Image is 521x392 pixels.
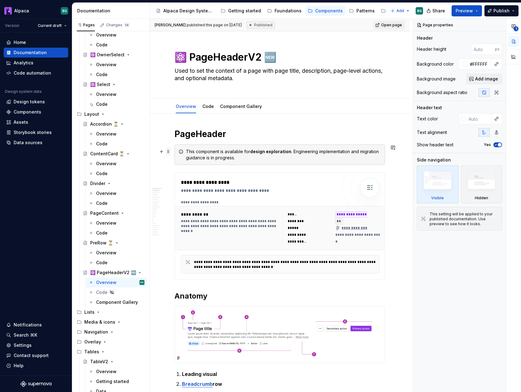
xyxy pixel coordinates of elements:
[80,208,147,218] a: PageContent
[96,250,117,256] div: Overview
[96,91,117,97] div: Overview
[417,35,433,41] div: Header
[80,179,147,188] a: Divider
[475,76,498,82] span: Add image
[86,70,147,80] a: Code
[247,21,275,29] div: Published
[218,6,263,16] a: Getting started
[423,5,449,16] button: Share
[96,71,108,78] div: Code
[153,5,387,17] div: Page tree
[467,58,491,70] input: Auto
[86,367,147,377] a: Overview
[80,238,147,248] a: PreRow ⏳
[14,109,41,115] div: Components
[96,368,117,375] div: Overview
[74,337,147,347] div: Overlay
[218,100,264,113] div: Component Gallery
[381,23,402,28] span: Open page
[14,129,52,136] div: Storybook stories
[140,279,143,286] div: BG
[86,287,147,297] a: Code
[4,320,68,330] button: Notifications
[14,50,47,56] div: Documentation
[14,342,32,348] div: Settings
[86,278,147,287] a: OverviewBG
[275,8,302,14] div: Foundations
[176,104,196,109] a: Overview
[5,23,19,28] div: Version
[96,42,108,48] div: Code
[84,329,108,335] div: Navigation
[213,381,222,387] strong: row
[86,30,147,40] a: Overview
[417,116,438,122] div: Text color
[74,327,147,337] div: Navigation
[417,142,453,148] div: Show header text
[417,76,456,82] div: Background image
[84,309,95,315] div: Lists
[14,363,24,369] div: Help
[461,166,502,203] div: Hidden
[80,80,147,89] a: ⚛️ Select
[305,6,345,16] a: Components
[466,73,502,84] button: Add image
[417,166,458,203] div: Visible
[14,39,26,45] div: Home
[4,97,68,107] a: Design tokens
[74,109,147,119] div: Layout
[14,140,42,146] div: Data sources
[80,50,147,60] a: ⚛️ OwnerSelect
[14,8,29,14] div: Alpaca
[96,62,117,68] div: Overview
[471,44,495,55] input: Auto
[182,371,217,377] strong: Leading visual
[106,23,130,28] div: Changes
[96,279,117,286] div: Overview
[86,258,147,268] a: Code
[96,141,108,147] div: Code
[96,190,117,196] div: Overview
[86,139,147,149] a: Code
[96,299,138,305] div: Component Gallery
[86,218,147,228] a: Overview
[96,230,108,236] div: Code
[417,8,422,13] div: BG
[14,70,51,76] div: Code automation
[96,200,108,206] div: Code
[14,60,33,66] div: Analytics
[77,8,147,14] div: Documentation
[514,26,519,31] span: 1
[347,6,377,16] a: Patterns
[493,8,510,14] span: Publish
[4,138,68,148] a: Data sources
[86,169,147,179] a: Code
[80,119,147,129] a: Accordion ⏳
[14,99,45,105] div: Design tokens
[38,23,62,28] span: Current draft
[155,23,186,27] span: [PERSON_NAME]
[173,50,384,65] textarea: ⚛️ PageHeaderV2 🆕
[200,100,216,113] div: Code
[14,332,37,338] div: Search ⌘K
[4,330,68,340] button: Search ⌘K
[417,89,467,96] div: Background aspect ratio
[124,23,130,28] span: 14
[389,6,412,15] button: Add
[14,352,49,359] div: Contact support
[432,8,445,14] span: Share
[86,159,147,169] a: Overview
[202,104,214,109] a: Code
[86,228,147,238] a: Code
[80,149,147,159] a: ContentCard ⏳
[86,248,147,258] a: Overview
[4,340,68,350] a: Settings
[186,149,381,161] div: This component is available for . Engineering implementation and migration guidance is in progress.
[86,188,147,198] a: Overview
[356,8,375,14] div: Patterns
[4,117,68,127] a: Assets
[90,240,113,246] div: PreRow ⏳
[417,46,446,52] div: Header height
[174,291,385,301] h2: Anatomy
[86,89,147,99] a: Overview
